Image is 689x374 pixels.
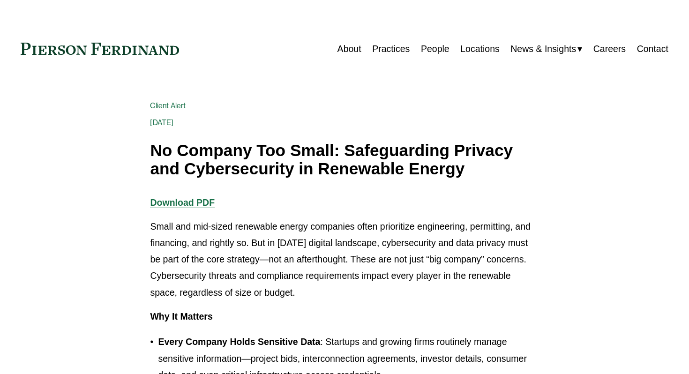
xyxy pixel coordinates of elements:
[150,311,212,322] strong: Why It Matters
[593,40,626,58] a: Careers
[150,218,539,301] p: Small and mid-sized renewable energy companies often prioritize engineering, permitting, and fina...
[372,40,410,58] a: Practices
[150,118,173,127] span: [DATE]
[150,142,539,178] h1: No Company Too Small: Safeguarding Privacy and Cybersecurity in Renewable Energy
[158,337,320,347] strong: Every Company Holds Sensitive Data
[150,101,186,110] a: Client Alert
[150,197,215,208] a: Download PDF
[637,40,668,58] a: Contact
[421,40,449,58] a: People
[460,40,500,58] a: Locations
[337,40,361,58] a: About
[510,40,582,58] a: folder dropdown
[510,41,576,57] span: News & Insights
